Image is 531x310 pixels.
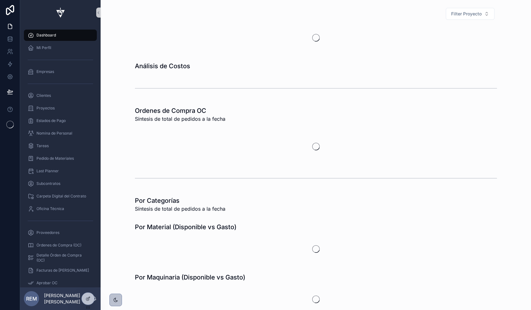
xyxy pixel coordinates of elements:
[135,196,225,205] h1: Por Categorías
[24,178,97,189] a: Subcontratos
[36,33,56,38] span: Dashboard
[36,280,58,285] span: Aprobar OC
[24,42,97,53] a: Mi Perfil
[24,203,97,214] a: Oficina Técnica
[36,106,55,111] span: Proyectos
[36,169,59,174] span: Last Planner
[24,30,97,41] a: Dashboard
[24,153,97,164] a: Pedido de Materiales
[36,93,51,98] span: Clientes
[24,90,97,101] a: Clientes
[135,106,225,115] h1: Ordenes de Compra OC
[24,102,97,114] a: Proyectos
[36,131,72,136] span: Nomina de Personal
[36,156,74,161] span: Pedido de Materiales
[36,206,64,211] span: Oficina Técnica
[451,11,482,17] span: Filter Proyecto
[36,45,51,50] span: Mi Perfil
[36,143,49,148] span: Tareas
[36,194,86,199] span: Carpeta Digital del Contrato
[24,128,97,139] a: Nomina de Personal
[24,277,97,289] a: Aprobar OC
[24,191,97,202] a: Carpeta Digital del Contrato
[53,8,68,18] img: App logo
[24,66,97,77] a: Empresas
[24,265,97,276] a: Facturas de [PERSON_NAME]
[36,253,91,263] span: Detalle Órden de Compra (OC)
[135,223,236,231] h1: Por Material (Disponible vs Gasto)
[24,140,97,152] a: Tareas
[44,292,92,305] p: [PERSON_NAME] [PERSON_NAME]
[24,165,97,177] a: Last Planner
[135,205,225,213] span: Síntesis de total de pedidos a la fecha
[24,240,97,251] a: Órdenes de Compra (OC)
[36,181,60,186] span: Subcontratos
[446,8,495,20] button: Select Button
[135,62,190,70] h1: Análisis de Costos
[36,230,59,235] span: Proveedores
[36,69,54,74] span: Empresas
[36,243,81,248] span: Órdenes de Compra (OC)
[24,252,97,263] a: Detalle Órden de Compra (OC)
[20,25,101,287] div: scrollable content
[24,115,97,126] a: Estados de Pago
[135,273,245,282] h1: Por Maquinaria (Disponible vs Gasto)
[26,295,37,302] span: REM
[36,268,89,273] span: Facturas de [PERSON_NAME]
[36,118,66,123] span: Estados de Pago
[24,227,97,238] a: Proveedores
[135,115,225,123] span: Síntesis de total de pedidos a la fecha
